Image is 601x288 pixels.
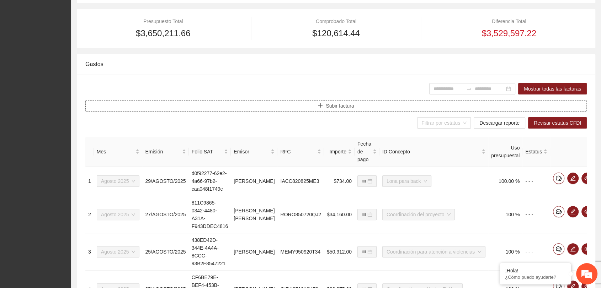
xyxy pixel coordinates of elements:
[553,243,564,255] button: comment
[142,167,188,196] td: 29/AGOSTO/2025
[522,137,550,167] th: Estatus
[262,17,410,25] div: Comprobado Total
[142,233,188,271] td: 25/AGOSTO/2025
[488,137,522,167] th: Uso presupuestal
[231,196,277,233] td: [PERSON_NAME] [PERSON_NAME]
[522,233,550,271] td: - - -
[324,167,355,196] td: $734.00
[326,102,354,110] span: Subir factura
[567,243,579,255] button: edit
[231,167,277,196] td: [PERSON_NAME]
[488,196,522,233] td: 100 %
[136,27,190,40] span: $3,650,211.66
[85,167,94,196] td: 1
[568,209,578,214] span: edit
[431,17,587,25] div: Diferencia Total
[85,17,241,25] div: Presupuesto Total
[479,119,520,127] span: Descargar reporte
[85,54,587,74] div: Gastos
[41,95,98,167] span: Estamos en línea.
[142,196,188,233] td: 27/AGOSTO/2025
[568,175,578,181] span: edit
[582,209,592,214] span: eye
[581,243,593,255] button: eye
[525,148,542,156] span: Estatus
[324,137,355,167] th: Importe
[231,137,277,167] th: Emisor
[567,206,579,217] button: edit
[488,167,522,196] td: 100.00 %
[505,268,565,273] div: ¡Hola!
[553,209,564,214] span: comment
[505,275,565,280] p: ¿Cómo puedo ayudarte?
[581,173,593,184] button: eye
[581,206,593,217] button: eye
[522,196,550,233] td: - - -
[379,137,488,167] th: ID Concepto
[522,167,550,196] td: - - -
[94,137,143,167] th: Mes
[553,175,564,181] span: comment
[85,233,94,271] td: 3
[277,167,324,196] td: IACC820825ME3
[4,194,135,219] textarea: Escriba su mensaje y pulse “Intro”
[37,36,119,45] div: Chatee con nosotros ahora
[277,137,324,167] th: RFC
[231,233,277,271] td: [PERSON_NAME]
[355,137,379,167] th: Fecha de pago
[582,175,592,181] span: eye
[280,148,315,156] span: RFC
[567,173,579,184] button: edit
[101,246,135,257] span: Agosto 2025
[553,206,564,217] button: comment
[387,176,427,186] span: Lona para back
[357,140,371,163] span: Fecha de pago
[142,137,188,167] th: Emisión
[277,196,324,233] td: RORO850720QJ2
[85,196,94,233] td: 2
[189,137,231,167] th: Folio SAT
[189,233,231,271] td: 438ED42D-344E-4A4A-8CCC-93B2F8547221
[85,100,587,112] button: plusSubir factura
[101,209,135,220] span: Agosto 2025
[553,173,564,184] button: comment
[277,233,324,271] td: MEMY950920T34
[117,4,134,21] div: Minimizar ventana de chat en vivo
[234,148,269,156] span: Emisor
[582,246,592,252] span: eye
[387,209,451,220] span: Coordinación del proyecto
[101,176,135,186] span: Agosto 2025
[534,119,581,127] span: Revisar estatus CFDI
[382,148,480,156] span: ID Concepto
[466,86,472,92] span: to
[189,196,231,233] td: 811C9865-0342-4480-A31A-F943DDEC4816
[97,148,134,156] span: Mes
[327,148,346,156] span: Importe
[318,103,323,109] span: plus
[189,167,231,196] td: d0f92277-62e2-4a66-97b2-caa048f1749c
[192,148,223,156] span: Folio SAT
[466,86,472,92] span: swap-right
[482,27,536,40] span: $3,529,597.22
[145,148,180,156] span: Emisión
[568,246,578,252] span: edit
[553,246,564,252] span: comment
[528,117,587,129] button: Revisar estatus CFDI
[488,233,522,271] td: 100 %
[518,83,587,94] button: Mostrar todas las facturas
[324,233,355,271] td: $50,912.00
[324,196,355,233] td: $34,160.00
[474,117,525,129] button: Descargar reporte
[524,85,581,93] span: Mostrar todas las facturas
[312,27,360,40] span: $120,614.44
[387,246,481,257] span: Coordinación para atención a violencias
